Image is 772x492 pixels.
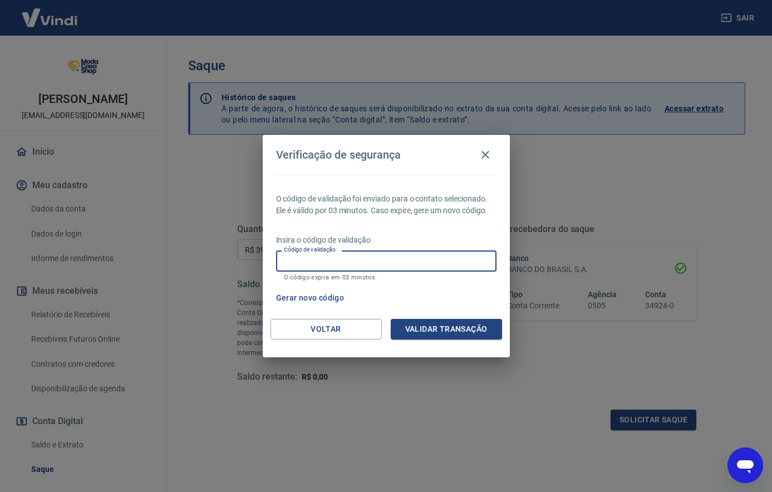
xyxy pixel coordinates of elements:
p: O código expira em 03 minutos. [284,274,489,281]
p: O código de validação foi enviado para o contato selecionado. Ele é válido por 03 minutos. Caso e... [276,193,496,217]
button: Voltar [271,319,382,340]
p: Insira o código de validação [276,234,496,246]
h4: Verificação de segurança [276,148,401,161]
iframe: Botão para abrir a janela de mensagens [727,447,763,483]
label: Código de validação [284,245,336,254]
button: Validar transação [391,319,502,340]
button: Gerar novo código [272,288,349,308]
